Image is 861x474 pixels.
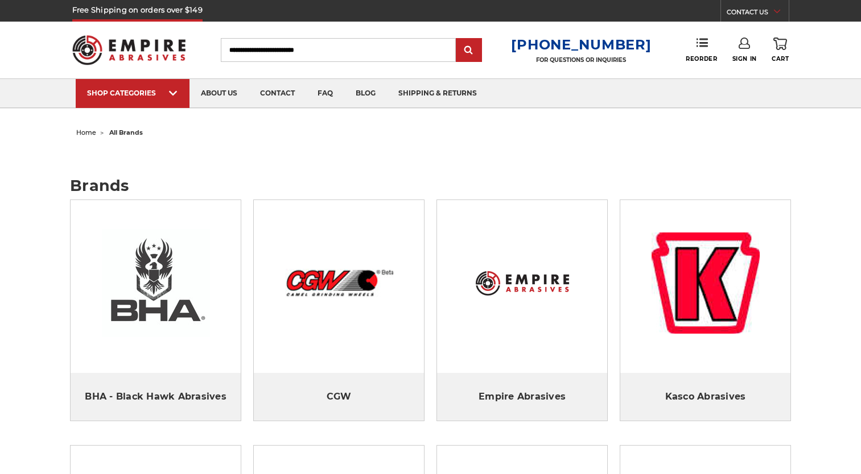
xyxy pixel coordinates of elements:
[285,269,393,298] img: CGW
[772,38,789,63] a: Cart
[686,38,717,62] a: Reorder
[189,79,249,108] a: about us
[327,391,352,402] a: CGW
[72,28,186,72] img: Empire Abrasives
[727,6,789,22] a: CONTACT US
[732,55,757,63] span: Sign In
[652,232,760,334] img: Kasco Abrasives
[285,212,393,354] a: CGW
[772,55,789,63] span: Cart
[468,265,576,302] img: Empire Abrasives
[306,79,344,108] a: faq
[249,79,306,108] a: contact
[511,36,651,53] a: [PHONE_NUMBER]
[109,128,143,136] span: all brands
[87,89,178,97] div: SHOP CATEGORIES
[665,391,746,402] a: Kasco Abrasives
[102,212,210,354] a: BHA - Black Hawk Abrasives
[468,212,576,354] a: Empire Abrasives
[652,212,760,354] a: Kasco Abrasives
[344,79,387,108] a: blog
[102,229,210,337] img: BHA - Black Hawk Abrasives
[85,391,226,402] a: BHA - Black Hawk Abrasives
[458,39,480,62] input: Submit
[70,178,791,193] h1: Brands
[479,391,566,402] a: Empire Abrasives
[387,79,488,108] a: shipping & returns
[686,55,717,63] span: Reorder
[76,128,96,136] a: home
[511,56,651,64] p: FOR QUESTIONS OR INQUIRIES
